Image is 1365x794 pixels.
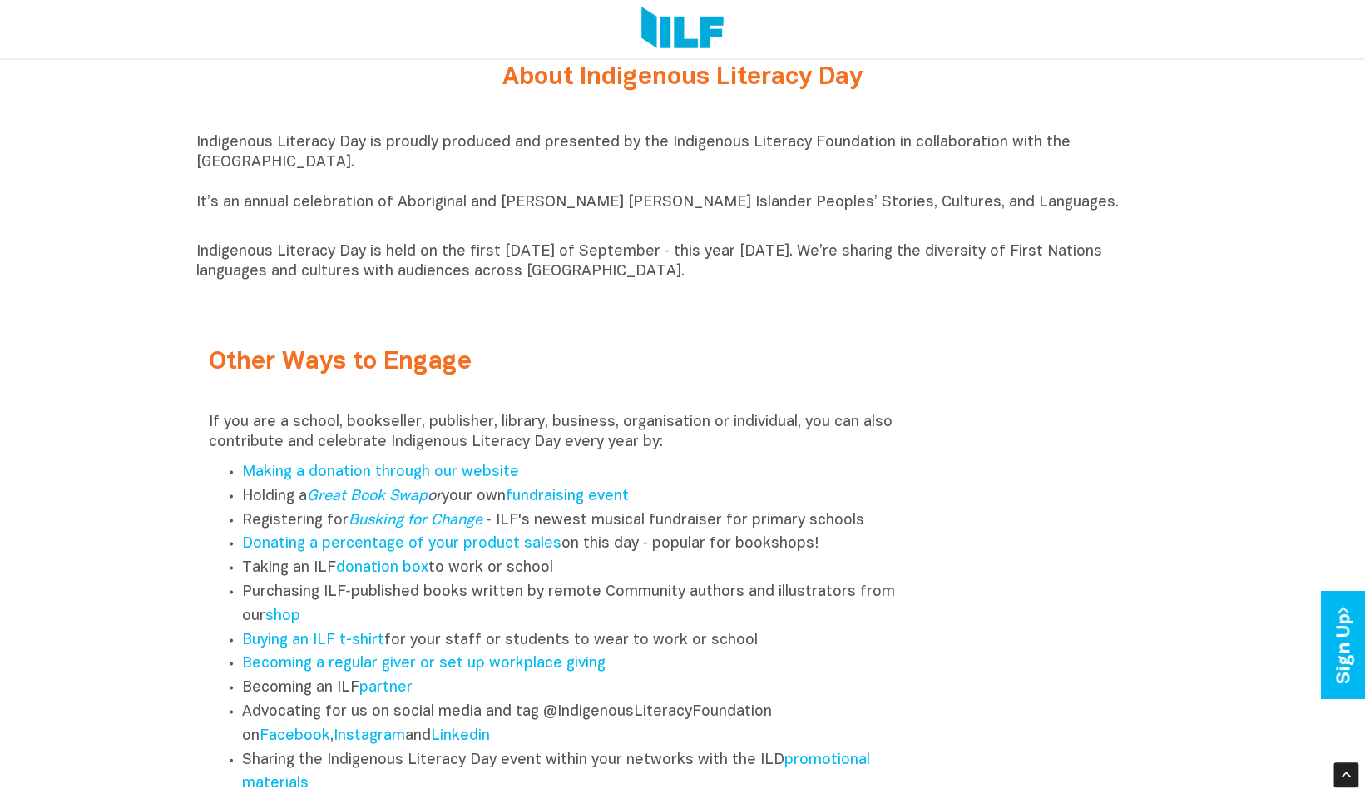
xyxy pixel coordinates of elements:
em: or [307,489,442,503]
a: Great Book Swap [307,489,428,503]
a: Making a donation through our website [242,464,519,479]
li: Taking an ILF to work or school [242,556,914,580]
li: on this day ‑ popular for bookshops! [242,532,914,556]
li: Purchasing ILF‑published books written by remote Community authors and illustrators from our [242,580,914,628]
a: Instagram [334,728,405,742]
h2: Other Ways to Engage [209,348,914,375]
a: Becoming a regular giver or set up workplace giving [242,656,606,670]
p: Indigenous Literacy Day is held on the first [DATE] of September ‑ this year [DATE]. We’re sharin... [196,241,1170,281]
a: Busking for Change [349,513,482,527]
a: fundraising event [506,489,629,503]
li: Registering for ‑ ILF's newest musical fundraiser for primary schools [242,509,914,533]
li: for your staff or students to wear to work or school [242,628,914,653]
a: Linkedin [431,728,490,742]
a: Facebook [260,728,330,742]
h2: About Indigenous Literacy Day [371,64,995,92]
a: donation box [336,560,428,574]
li: Becoming an ILF [242,676,914,700]
p: Indigenous Literacy Day is proudly produced and presented by the Indigenous Literacy Foundation i... [196,133,1170,233]
a: Buying an ILF t-shirt [242,633,384,647]
div: Scroll Back to Top [1333,762,1358,787]
p: If you are a school, bookseller, publisher, library, business, organisation or individual, you ca... [209,412,914,452]
li: Holding a your own [242,484,914,509]
img: Logo [641,7,724,52]
a: shop [265,608,300,623]
a: Donating a percentage of your product sales [242,536,561,550]
li: Advocating for us on social media and tag @IndigenousLiteracyFoundation on , and [242,700,914,748]
a: partner [359,680,413,694]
